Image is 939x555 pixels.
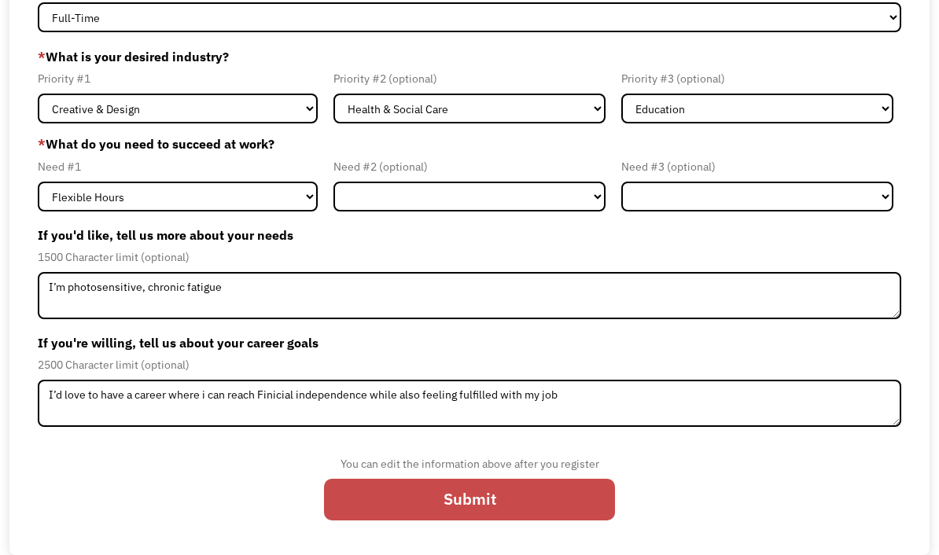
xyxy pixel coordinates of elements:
div: Need #1 [38,157,318,176]
div: Priority #2 (optional) [333,69,606,88]
div: Priority #3 (optional) [621,69,893,88]
div: Need #2 (optional) [333,157,606,176]
input: Submit [324,479,615,520]
div: Priority #1 [38,69,318,88]
label: What do you need to succeed at work? [38,134,901,153]
div: 2500 Character limit (optional) [38,355,901,374]
div: Need #3 (optional) [621,157,893,176]
div: You can edit the information above after you register [324,454,615,473]
label: If you'd like, tell us more about your needs [38,222,901,248]
label: If you're willing, tell us about your career goals [38,330,901,355]
label: What is your desired industry? [38,44,901,69]
div: 1500 Character limit (optional) [38,248,901,266]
